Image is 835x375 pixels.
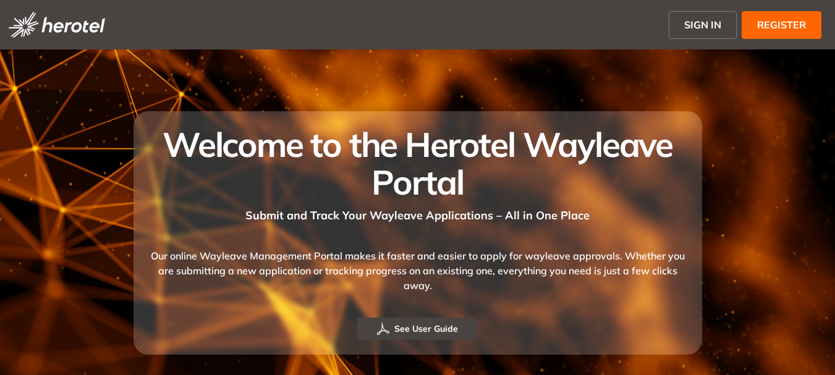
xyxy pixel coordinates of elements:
[148,201,687,224] div: Submit and Track Your Wayleave Applications – All in One Place
[669,11,737,39] button: SIGN IN
[357,318,478,340] button: See User Guide
[9,12,105,38] img: logo
[742,11,821,39] button: REGISTER
[148,224,687,318] div: Our online Wayleave Management Portal makes it faster and easier to apply for wayleave approvals....
[163,123,672,203] span: Welcome to the Herotel Wayleave Portal
[757,17,806,32] span: REGISTER
[684,17,721,32] span: SIGN IN
[394,322,458,335] span: See User Guide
